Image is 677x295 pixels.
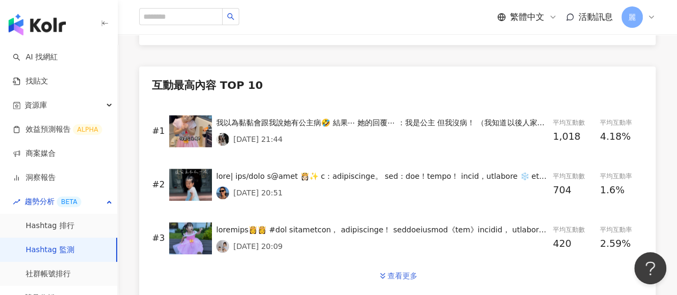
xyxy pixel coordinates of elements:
[13,148,56,159] a: 商案媒合
[216,170,549,182] div: 文末抽獎| 送紗裙/牛仔短褲 快@朋友來看 👸🏻✨ 我：我不會讓我女兒穿公主服。 還是我：啊啊啊！太可愛了吧！ 艾莎女王裝，直接顛覆我的偏見 ❄️ 以前覺得粗糙的紗裙，走兩步就會喊癢。 但這套完...
[169,115,212,147] img: 我以為黏黏會跟我說她有公主病🤣 結果⋯ 她的回覆⋯ ：我是公主 但我沒病！ （我知道以後人家說我有公主病 我要回什麼了） 小寶⋯ 真的有公主病🙂 媽媽認證的那種！ 出門逛街 通常只會走一下下⋯ ...
[600,129,630,144] span: 4.18%
[233,135,283,143] p: [DATE] 21:44
[152,79,643,92] div: 互動最高內容 TOP 10
[216,224,549,236] div: loremips👸👸 #dol sitametcon， adipiscinge！ seddoeiusmod《tem》incidid， utlaboreetdolor， magnaaliquae。...
[152,232,165,244] p: #3
[13,198,20,206] span: rise
[216,170,549,182] div: lore| ips/dolo s@amet 👸🏻✨ c：adipiscinge。 sed：doe！tempo！ incid，utlabore ❄️ etdolorem，aliquae。 admi...
[13,52,58,63] a: searchAI 找網紅
[152,125,165,137] p: #1
[216,240,229,253] img: KOL Avatar
[553,129,581,144] span: 1,018
[510,11,544,23] span: 繁體中文
[9,14,66,35] img: logo
[216,224,549,236] div: 睡美人小公主上線👸👸 #麗嬰房 這次推出的睡美人系列， 完全把童話故事搬到現實！ 洋裝設計以迪士尼經典角色《睡美人》愛洛公主為靈感， 粉嫩的桃粉色紗裙搭配細緻的剪裁， 一穿上立刻化身夢幻小公主。...
[13,76,48,87] a: 找貼文
[367,265,429,286] button: 查看更多
[553,225,596,235] div: 平均互動數
[26,245,74,255] a: Hashtag 監測
[13,124,102,135] a: 效益預測報告ALPHA
[233,242,283,251] p: [DATE] 20:09
[553,238,571,249] span: 420
[26,221,74,231] a: Hashtag 排行
[553,184,571,195] span: 704
[13,172,56,183] a: 洞察報告
[216,117,549,128] div: 我以為黏黏會跟我說她有公主病🤣 結果⋯ 她的回覆⋯ ：我是公主 但我沒病！ （我知道以後人家說我有公主病 我要回什麼了） 小寶⋯ 真的有公主病🙂 媽媽認證的那種！ 出門逛街 通常只會走一下下⋯ ...
[579,12,613,22] span: 活動訊息
[227,13,234,20] span: search
[634,252,666,284] iframe: Help Scout Beacon - Open
[216,186,229,199] img: KOL Avatar
[600,236,630,251] span: 2.59%
[628,11,636,23] span: 麗
[25,93,47,117] span: 資源庫
[152,179,165,191] p: #2
[600,225,643,235] div: 平均互動率
[26,269,71,279] a: 社群帳號排行
[553,171,596,181] div: 平均互動數
[600,171,643,181] div: 平均互動率
[57,196,81,207] div: BETA
[216,133,229,146] img: KOL Avatar
[169,222,212,254] img: 睡美人小公主上線👸👸 #麗嬰房 這次推出的睡美人系列， 完全把童話故事搬到現實！ 洋裝設計以迪士尼經典角色《睡美人》愛洛公主為靈感， 粉嫩的桃粉色紗裙搭配細緻的剪裁， 一穿上立刻化身夢幻小公主。...
[553,118,596,128] div: 平均互動數
[387,271,417,280] div: 查看更多
[169,169,212,201] img: 文末抽獎| 送紗裙/牛仔短褲 快@朋友來看 👸🏻✨ 我：我不會讓我女兒穿公主服。 還是我：啊啊啊！太可愛了吧！ 艾莎女王裝，直接顛覆我的偏見 ❄️ 以前覺得粗糙的紗裙，走兩步就會喊癢。 但這套完...
[600,118,643,128] div: 平均互動率
[233,188,283,197] p: [DATE] 20:51
[600,183,625,198] span: 1.6%
[25,190,81,214] span: 趨勢分析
